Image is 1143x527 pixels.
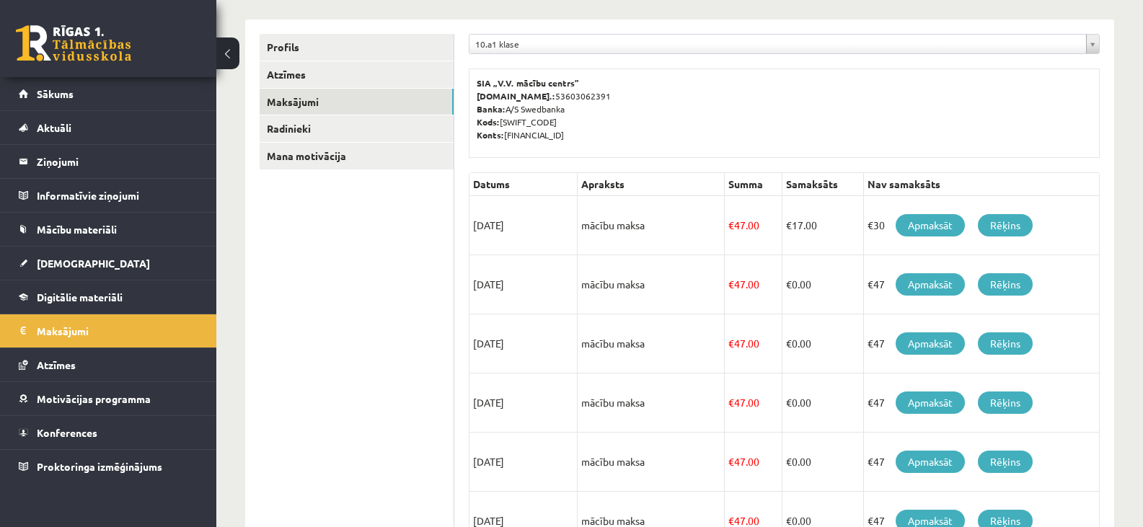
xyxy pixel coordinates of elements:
a: Maksājumi [260,89,454,115]
p: 53603062391 A/S Swedbanka [SWIFT_CODE] [FINANCIAL_ID] [477,76,1092,141]
span: Proktoringa izmēģinājums [37,460,162,473]
a: Proktoringa izmēģinājums [19,450,198,483]
a: Apmaksāt [896,214,965,236]
span: € [728,278,734,291]
td: [DATE] [469,196,578,255]
span: € [786,396,792,409]
td: mācību maksa [578,433,725,492]
a: Motivācijas programma [19,382,198,415]
th: Summa [725,173,782,196]
th: Samaksāts [782,173,864,196]
a: Rēķins [978,214,1033,236]
span: Mācību materiāli [37,223,117,236]
legend: Informatīvie ziņojumi [37,179,198,212]
a: Apmaksāt [896,332,965,355]
td: 17.00 [782,196,864,255]
td: [DATE] [469,433,578,492]
td: mācību maksa [578,373,725,433]
td: 0.00 [782,373,864,433]
span: € [786,218,792,231]
th: Apraksts [578,173,725,196]
td: €47 [864,255,1100,314]
td: 47.00 [725,433,782,492]
td: 0.00 [782,433,864,492]
span: € [728,455,734,468]
a: Informatīvie ziņojumi [19,179,198,212]
span: Atzīmes [37,358,76,371]
a: Atzīmes [19,348,198,381]
span: € [728,396,734,409]
span: [DEMOGRAPHIC_DATA] [37,257,150,270]
a: Mana motivācija [260,143,454,169]
a: Apmaksāt [896,273,965,296]
b: Kods: [477,116,500,128]
legend: Maksājumi [37,314,198,347]
td: 0.00 [782,314,864,373]
b: [DOMAIN_NAME].: [477,90,555,102]
td: 0.00 [782,255,864,314]
a: Atzīmes [260,61,454,88]
td: €30 [864,196,1100,255]
th: Datums [469,173,578,196]
legend: Ziņojumi [37,145,198,178]
a: Konferences [19,416,198,449]
a: Rēķins [978,273,1033,296]
a: [DEMOGRAPHIC_DATA] [19,247,198,280]
b: Konts: [477,129,504,141]
a: Rēķins [978,391,1033,414]
td: mācību maksa [578,255,725,314]
b: Banka: [477,103,506,115]
span: € [786,337,792,350]
span: € [728,514,734,527]
a: Maksājumi [19,314,198,347]
a: Apmaksāt [896,451,965,473]
span: Digitālie materiāli [37,291,123,304]
td: mācību maksa [578,314,725,373]
td: €47 [864,314,1100,373]
a: 10.a1 klase [469,35,1099,53]
span: € [786,514,792,527]
td: 47.00 [725,314,782,373]
a: Ziņojumi [19,145,198,178]
a: Sākums [19,77,198,110]
span: Motivācijas programma [37,392,151,405]
span: € [728,337,734,350]
a: Apmaksāt [896,391,965,414]
span: € [786,278,792,291]
span: Aktuāli [37,121,71,134]
td: [DATE] [469,373,578,433]
span: € [728,218,734,231]
a: Digitālie materiāli [19,280,198,314]
td: 47.00 [725,255,782,314]
a: Rēķins [978,332,1033,355]
td: €47 [864,373,1100,433]
span: Konferences [37,426,97,439]
span: 10.a1 klase [475,35,1080,53]
td: [DATE] [469,255,578,314]
a: Mācību materiāli [19,213,198,246]
a: Radinieki [260,115,454,142]
a: Aktuāli [19,111,198,144]
a: Profils [260,34,454,61]
th: Nav samaksāts [864,173,1100,196]
a: Rēķins [978,451,1033,473]
td: €47 [864,433,1100,492]
span: Sākums [37,87,74,100]
td: [DATE] [469,314,578,373]
td: 47.00 [725,373,782,433]
td: 47.00 [725,196,782,255]
b: SIA „V.V. mācību centrs” [477,77,580,89]
span: € [786,455,792,468]
a: Rīgas 1. Tālmācības vidusskola [16,25,131,61]
td: mācību maksa [578,196,725,255]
